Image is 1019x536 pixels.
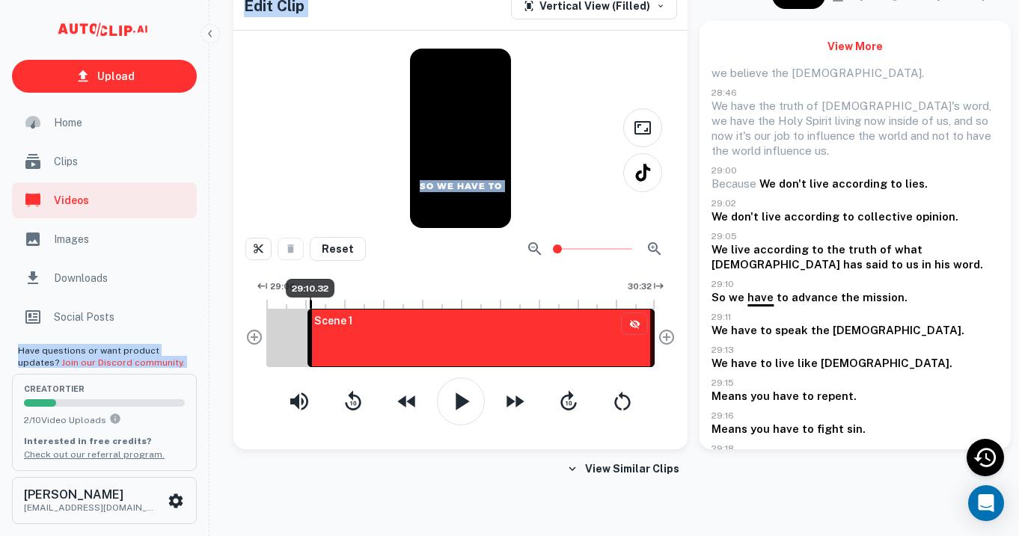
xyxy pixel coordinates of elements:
span: We [712,210,728,223]
div: Add Intro [245,328,263,351]
span: the [858,129,875,142]
button: Full View [623,108,662,147]
span: have [747,291,774,304]
p: WE [437,180,454,192]
p: Upload [97,68,135,84]
img: tiktok-logo.svg [633,162,654,183]
button: TikTok Preview [623,153,662,192]
span: now [864,114,886,127]
span: job [774,129,790,142]
p: HAVE [457,180,486,192]
span: to [890,177,902,190]
span: advance [792,291,838,304]
p: 29:00 [712,164,999,176]
span: Holy [778,114,803,127]
span: word, [963,99,991,112]
p: 29:10 [712,278,999,290]
span: what [895,243,922,256]
div: Open Intercom Messenger [968,485,1004,521]
div: Clips [12,144,197,179]
span: Because [712,177,756,190]
p: 29:05 [712,230,999,242]
span: Spirit [806,114,832,127]
span: us, [937,114,951,127]
span: have [967,129,991,142]
span: don't [779,177,807,190]
button: View Similar Clips [560,455,685,482]
p: 29:18 [712,443,999,455]
span: according [784,210,839,223]
span: have [773,389,799,402]
span: word. [953,258,983,271]
span: collective [857,210,913,223]
button: Edit Clip Start Time [251,276,301,298]
span: to [952,129,964,142]
span: we [712,67,727,79]
span: you [750,422,770,435]
span: Videos [54,192,188,209]
p: Interested in free credits? [24,434,185,448]
span: said [866,258,888,271]
button: Reset Clip to Original Settings [310,237,366,261]
a: Videos [12,182,197,218]
span: Means [712,389,747,402]
span: Home [54,114,188,131]
span: Social Posts [54,309,188,325]
a: Downloads [12,260,197,296]
span: don't [731,210,759,223]
span: in [922,258,931,271]
span: the [712,144,729,157]
span: living [835,114,861,127]
span: the [759,99,776,112]
span: repent. [817,389,857,402]
span: Clips [54,153,188,170]
span: his [934,258,950,271]
div: Images [12,221,197,257]
button: View More [712,33,999,60]
div: Add Outro [658,328,676,351]
span: to [802,422,814,435]
a: Check out our referral program. [24,449,165,460]
span: has [843,258,863,271]
span: us. [815,144,829,157]
p: SO [420,180,434,192]
button: creatorTier2/10Video UploadsYou can upload 10 videos per month on the creator tier. Upgrade to up... [12,374,197,471]
span: of [880,243,892,256]
div: Recent Activity [967,439,1004,476]
span: believe [730,67,768,79]
span: opinion. [916,210,958,223]
span: Downloads [54,270,188,286]
p: TO [489,180,502,192]
span: [DEMOGRAPHIC_DATA]. [821,357,952,369]
span: have [731,357,757,369]
a: Social Posts [12,299,197,335]
span: like [798,357,818,369]
p: 29:11 [712,311,999,323]
span: you [750,389,770,402]
span: the [771,67,789,79]
span: to [760,357,772,369]
span: now [712,129,733,142]
span: Have questions or want product updates? [18,345,185,368]
button: Edit Clip End Time [622,276,670,298]
span: influence [764,144,812,157]
span: not [932,129,949,142]
span: [DEMOGRAPHIC_DATA] [712,258,840,271]
h6: [PERSON_NAME] [24,489,159,501]
span: sin. [847,422,866,435]
span: our [754,129,771,142]
span: to [793,129,804,142]
span: 29:10.32 [286,280,334,298]
span: and [911,129,929,142]
span: to [891,258,903,271]
span: live [810,177,829,190]
span: live [775,357,795,369]
span: the [811,324,830,336]
span: speak [775,324,808,336]
span: the [827,243,845,256]
span: have [731,324,757,336]
p: 29:13 [712,344,999,356]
